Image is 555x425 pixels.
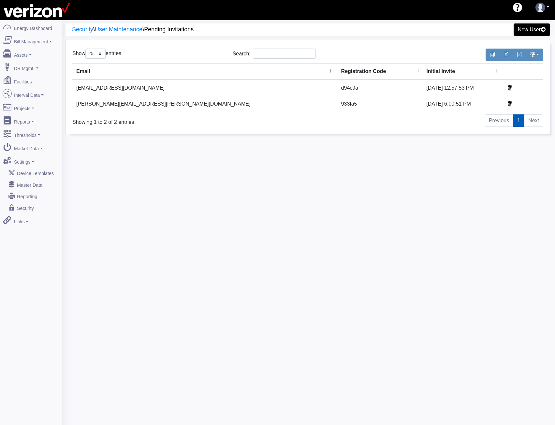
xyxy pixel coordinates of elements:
[95,26,142,33] a: User Maintenance
[337,96,423,112] td: 933fa5
[486,49,499,61] button: Copy to clipboard
[72,26,93,33] a: Security
[513,114,524,127] a: 1
[514,23,550,36] a: New User
[233,49,316,59] label: Search:
[535,3,545,12] img: user-3.svg
[144,25,194,34] li: Pending Invitations
[72,114,263,126] div: Showing 1 to 2 of 2 entries
[422,96,503,112] td: [DATE] 6:00:51 PM
[422,80,503,96] td: [DATE] 12:57:53 PM
[526,49,543,61] button: Show/Hide Columns
[72,63,337,80] th: Email : activate to sort column descending
[253,49,316,59] input: Search:
[72,80,337,96] td: [EMAIL_ADDRESS][DOMAIN_NAME]
[142,25,144,34] li: \
[93,25,95,34] li: \
[499,49,513,61] button: Export to Excel
[72,49,121,59] label: Show entries
[337,63,423,80] th: Registration Code : activate to sort column ascending
[85,49,106,59] select: Showentries
[507,85,512,91] a: Remove
[512,49,526,61] button: Generate PDF
[507,101,512,107] a: Remove
[337,80,423,96] td: d94c9a
[72,96,337,112] td: [PERSON_NAME][EMAIL_ADDRESS][PERSON_NAME][DOMAIN_NAME]
[422,63,503,80] th: Initial Invite : activate to sort column ascending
